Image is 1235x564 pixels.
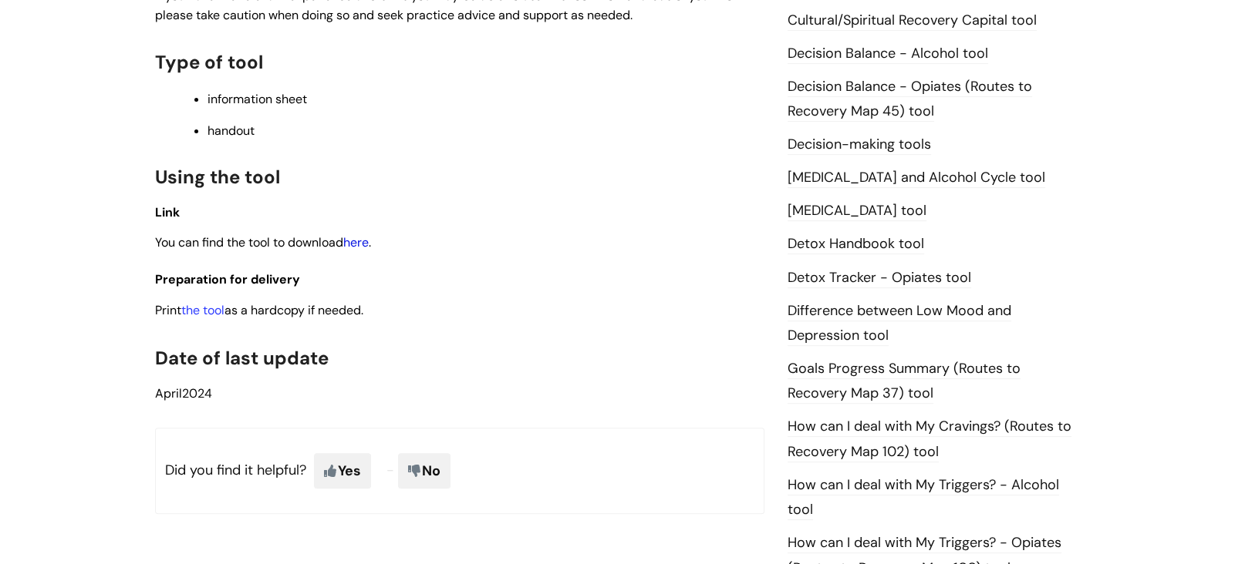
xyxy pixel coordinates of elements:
[788,475,1059,520] a: How can I deal with My Triggers? - Alcohol tool
[343,234,369,250] a: here
[788,135,931,155] a: Decision-making tools
[155,428,764,514] p: Did you find it helpful?
[181,302,224,318] a: the tool
[314,453,371,488] span: Yes
[155,302,181,318] span: Print
[398,453,450,488] span: No
[369,234,371,250] span: .
[788,77,1032,122] a: Decision Balance - Opiates (Routes to Recovery Map 45) tool
[155,234,343,250] span: You can find the tool to download
[155,50,263,74] span: Type of tool
[208,123,255,139] span: handout
[224,302,363,318] span: as a hardcopy if needed.
[788,44,988,64] a: Decision Balance - Alcohol tool
[788,234,924,254] a: Detox Handbook tool
[155,165,280,189] span: Using the tool
[788,417,1071,462] a: How can I deal with My Cravings? (Routes to Recovery Map 102) tool
[788,11,1037,31] a: Cultural/Spiritual Recovery Capital tool
[155,385,182,401] span: April
[788,359,1021,404] a: Goals Progress Summary (Routes to Recovery Map 37) tool
[788,168,1045,188] a: [MEDICAL_DATA] and Alcohol Cycle tool
[155,385,212,401] span: 2024
[155,271,300,287] span: Preparation for delivery
[155,346,329,370] span: Date of last update
[788,268,971,288] a: Detox Tracker - Opiates tool
[788,201,926,221] a: [MEDICAL_DATA] tool
[208,91,307,107] span: information sheet
[155,204,180,220] span: Link
[788,301,1011,346] a: Difference between Low Mood and Depression tool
